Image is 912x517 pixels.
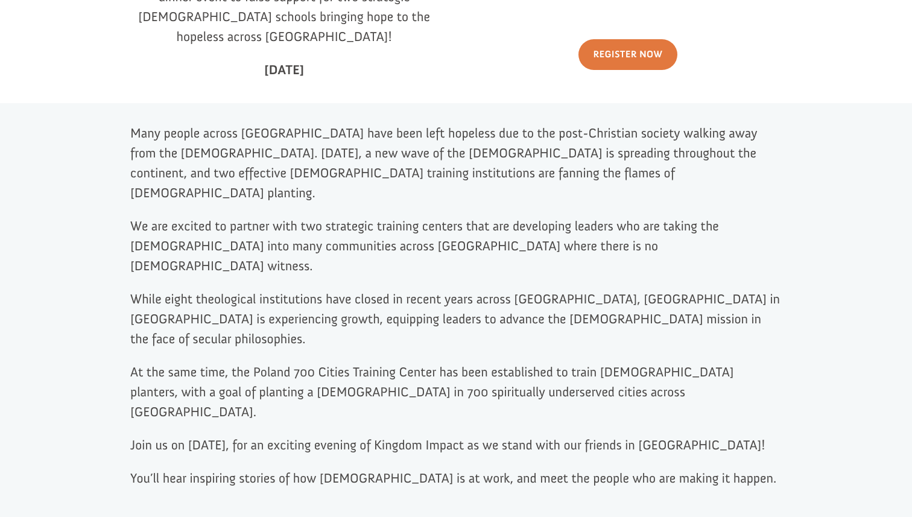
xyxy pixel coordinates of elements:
[22,37,166,46] div: to
[171,24,224,46] button: Donate
[264,62,304,78] strong: [DATE]
[130,291,780,347] span: While eight theological institutions have closed in recent years across [GEOGRAPHIC_DATA], [GEOGR...
[130,437,765,453] span: Join us on [DATE], for an exciting evening of Kingdom Impact as we stand with our friends in [GEO...
[33,48,145,57] span: Grand Blanc , [GEOGRAPHIC_DATA]
[22,48,30,57] img: US.png
[130,470,776,486] span: You’ll hear inspiring stories of how [DEMOGRAPHIC_DATA] is at work, and meet the people who are m...
[130,125,757,201] span: Many people across [GEOGRAPHIC_DATA] have been left hopeless due to the post-Christian society wa...
[116,25,125,35] img: emoji thumbsUp
[22,12,166,36] div: [DEMOGRAPHIC_DATA]-Grand Blanc donated $100
[130,364,734,420] span: At the same time, the Poland 700 Cities Training Center has been established to train [DEMOGRAPHI...
[578,39,678,70] a: Register Now
[28,37,97,46] strong: Children's Initiatives
[130,218,719,274] span: We are excited to partner with two strategic training centers that are developing leaders who are...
